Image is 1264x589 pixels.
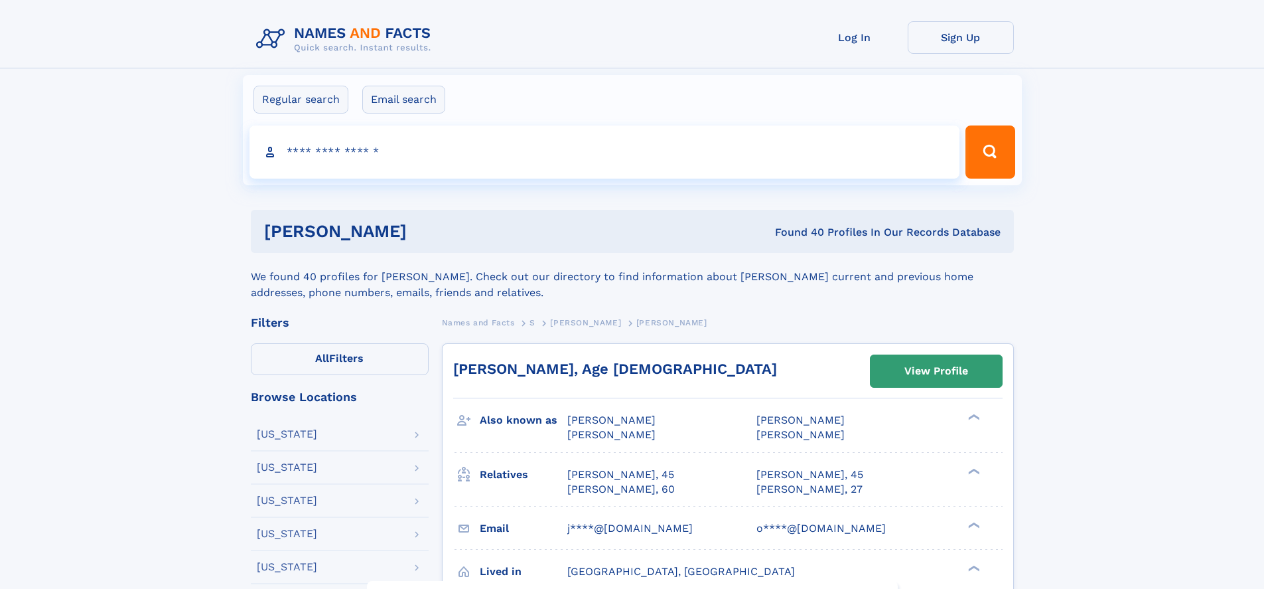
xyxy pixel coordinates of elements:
[802,21,908,54] a: Log In
[480,517,567,540] h3: Email
[257,429,317,440] div: [US_STATE]
[965,467,981,475] div: ❯
[529,314,535,331] a: S
[567,565,795,578] span: [GEOGRAPHIC_DATA], [GEOGRAPHIC_DATA]
[636,318,707,327] span: [PERSON_NAME]
[529,318,535,327] span: S
[251,343,429,375] label: Filters
[480,560,567,583] h3: Lived in
[591,225,1001,240] div: Found 40 Profiles In Our Records Database
[871,355,1002,387] a: View Profile
[257,529,317,539] div: [US_STATE]
[362,86,445,114] label: Email search
[253,86,348,114] label: Regular search
[480,463,567,486] h3: Relatives
[315,352,329,365] span: All
[567,482,675,497] a: [PERSON_NAME], 60
[567,414,656,426] span: [PERSON_NAME]
[257,462,317,473] div: [US_STATE]
[453,361,777,377] a: [PERSON_NAME], Age [DEMOGRAPHIC_DATA]
[567,428,656,441] span: [PERSON_NAME]
[251,317,429,329] div: Filters
[264,223,591,240] h1: [PERSON_NAME]
[904,356,968,386] div: View Profile
[965,564,981,572] div: ❯
[257,495,317,506] div: [US_STATE]
[965,126,1015,179] button: Search Button
[251,21,442,57] img: Logo Names and Facts
[567,467,674,482] a: [PERSON_NAME], 45
[756,428,845,441] span: [PERSON_NAME]
[908,21,1014,54] a: Sign Up
[965,521,981,529] div: ❯
[251,391,429,403] div: Browse Locations
[756,467,863,482] a: [PERSON_NAME], 45
[257,562,317,572] div: [US_STATE]
[251,253,1014,301] div: We found 40 profiles for [PERSON_NAME]. Check out our directory to find information about [PERSON...
[756,414,845,426] span: [PERSON_NAME]
[550,314,621,331] a: [PERSON_NAME]
[550,318,621,327] span: [PERSON_NAME]
[480,409,567,432] h3: Also known as
[442,314,515,331] a: Names and Facts
[756,482,863,497] a: [PERSON_NAME], 27
[965,413,981,422] div: ❯
[249,126,960,179] input: search input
